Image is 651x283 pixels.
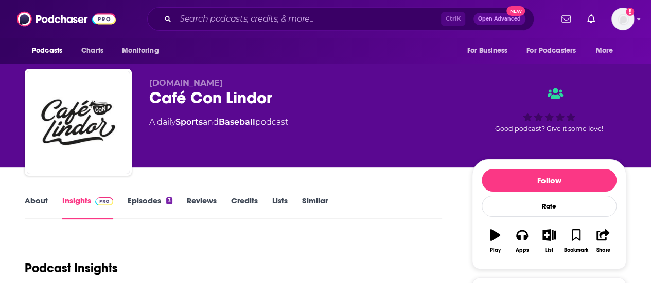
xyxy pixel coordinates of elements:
[460,41,520,61] button: open menu
[564,247,588,253] div: Bookmark
[166,197,172,204] div: 3
[508,222,535,259] button: Apps
[495,125,603,133] span: Good podcast? Give it some love!
[596,44,613,58] span: More
[611,8,634,30] span: Logged in as BerkMarc
[441,12,465,26] span: Ctrl K
[25,260,118,276] h1: Podcast Insights
[596,247,610,253] div: Share
[81,44,103,58] span: Charts
[520,41,591,61] button: open menu
[490,247,501,253] div: Play
[467,44,507,58] span: For Business
[115,41,172,61] button: open menu
[590,222,617,259] button: Share
[17,9,116,29] img: Podchaser - Follow, Share and Rate Podcasts
[128,196,172,219] a: Episodes3
[32,44,62,58] span: Podcasts
[187,196,217,219] a: Reviews
[506,6,525,16] span: New
[149,78,223,88] span: [DOMAIN_NAME]
[175,117,203,127] a: Sports
[27,71,130,174] img: Café Con Lindor
[95,197,113,205] img: Podchaser Pro
[626,8,634,16] svg: Add a profile image
[149,116,288,128] div: A daily podcast
[478,16,521,22] span: Open Advanced
[583,10,599,28] a: Show notifications dropdown
[473,13,525,25] button: Open AdvancedNew
[203,117,219,127] span: and
[302,196,327,219] a: Similar
[62,196,113,219] a: InsightsPodchaser Pro
[272,196,288,219] a: Lists
[545,247,553,253] div: List
[75,41,110,61] a: Charts
[147,7,534,31] div: Search podcasts, credits, & more...
[219,117,255,127] a: Baseball
[25,41,76,61] button: open menu
[482,169,617,192] button: Follow
[589,41,626,61] button: open menu
[526,44,576,58] span: For Podcasters
[472,78,626,142] div: Good podcast? Give it some love!
[611,8,634,30] button: Show profile menu
[231,196,258,219] a: Credits
[557,10,575,28] a: Show notifications dropdown
[536,222,562,259] button: List
[516,247,529,253] div: Apps
[25,196,48,219] a: About
[611,8,634,30] img: User Profile
[482,222,508,259] button: Play
[562,222,589,259] button: Bookmark
[482,196,617,217] div: Rate
[175,11,441,27] input: Search podcasts, credits, & more...
[122,44,159,58] span: Monitoring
